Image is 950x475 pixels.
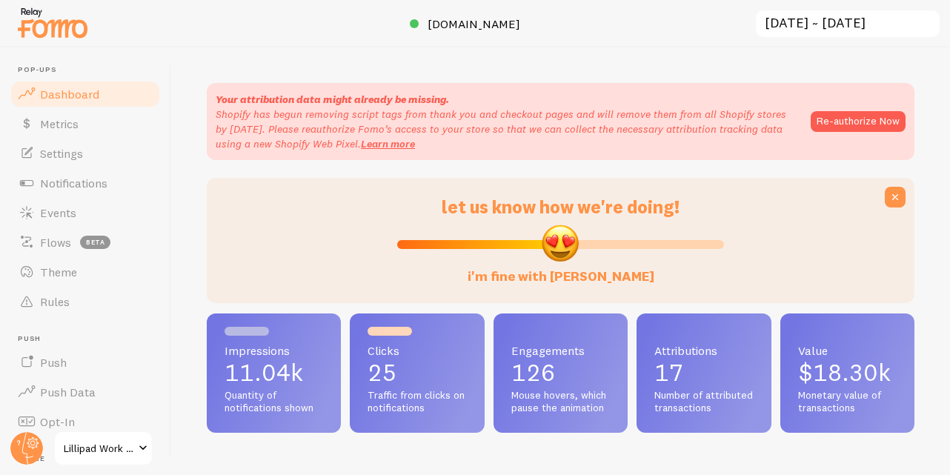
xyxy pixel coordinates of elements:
[9,109,162,139] a: Metrics
[9,227,162,257] a: Flows beta
[511,345,610,356] span: Engagements
[361,137,415,150] a: Learn more
[9,407,162,436] a: Opt-In
[40,265,77,279] span: Theme
[540,223,580,263] img: emoji.png
[40,235,71,250] span: Flows
[40,294,70,309] span: Rules
[9,139,162,168] a: Settings
[216,107,796,151] p: Shopify has begun removing script tags from thank you and checkout pages and will remove them fro...
[9,198,162,227] a: Events
[811,111,906,132] button: Re-authorize Now
[9,377,162,407] a: Push Data
[9,168,162,198] a: Notifications
[40,116,79,131] span: Metrics
[511,389,610,415] span: Mouse hovers, which pause the animation
[225,345,323,356] span: Impressions
[80,236,110,249] span: beta
[40,176,107,190] span: Notifications
[654,389,753,415] span: Number of attributed transactions
[511,361,610,385] p: 126
[654,361,753,385] p: 17
[18,334,162,344] span: Push
[225,361,323,385] p: 11.04k
[798,345,897,356] span: Value
[368,389,466,415] span: Traffic from clicks on notifications
[216,93,449,106] strong: Your attribution data might already be missing.
[654,345,753,356] span: Attributions
[798,358,891,387] span: $18.30k
[442,196,680,218] span: let us know how we're doing!
[798,389,897,415] span: Monetary value of transactions
[468,253,654,285] label: i'm fine with [PERSON_NAME]
[40,205,76,220] span: Events
[53,431,153,466] a: Lillipad Work Solutions
[9,257,162,287] a: Theme
[368,361,466,385] p: 25
[16,4,90,41] img: fomo-relay-logo-orange.svg
[64,439,134,457] span: Lillipad Work Solutions
[9,348,162,377] a: Push
[40,146,83,161] span: Settings
[40,414,75,429] span: Opt-In
[225,389,323,415] span: Quantity of notifications shown
[40,355,67,370] span: Push
[368,345,466,356] span: Clicks
[40,385,96,399] span: Push Data
[9,287,162,316] a: Rules
[9,79,162,109] a: Dashboard
[40,87,99,102] span: Dashboard
[18,65,162,75] span: Pop-ups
